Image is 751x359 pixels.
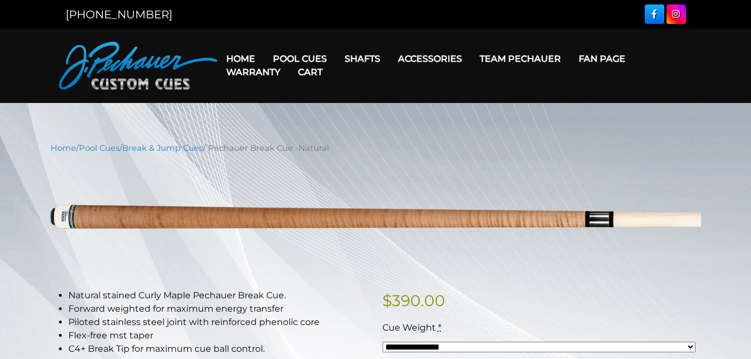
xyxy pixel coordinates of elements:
bdi: 390.00 [382,291,445,310]
a: Cart [289,58,331,86]
a: Team Pechauer [471,45,570,73]
a: Pool Cues [79,143,120,153]
li: Forward weighted for maximum energy transfer [68,302,369,316]
a: Pool Cues [264,45,336,73]
a: Warranty [217,58,289,86]
a: [PHONE_NUMBER] [66,8,172,21]
li: Piloted stainless steel joint with reinforced phenolic core [68,316,369,329]
a: Break & Jump Cues [122,143,203,153]
img: Pechauer Custom Cues [59,42,217,90]
a: Accessories [389,45,471,73]
a: Shafts [336,45,389,73]
li: C4+ Break Tip for maximum cue ball control. [68,342,369,356]
a: Home [51,143,76,153]
a: Home [217,45,264,73]
abbr: required [438,322,441,333]
img: pechauer-break-natural-new.png [51,163,701,271]
span: Cue Weight [382,322,436,333]
span: $ [382,291,392,310]
a: Fan Page [570,45,634,73]
li: Natural stained Curly Maple Pechauer Break Cue. [68,289,369,302]
li: Flex-free mst taper [68,329,369,342]
nav: Breadcrumb [51,142,701,154]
